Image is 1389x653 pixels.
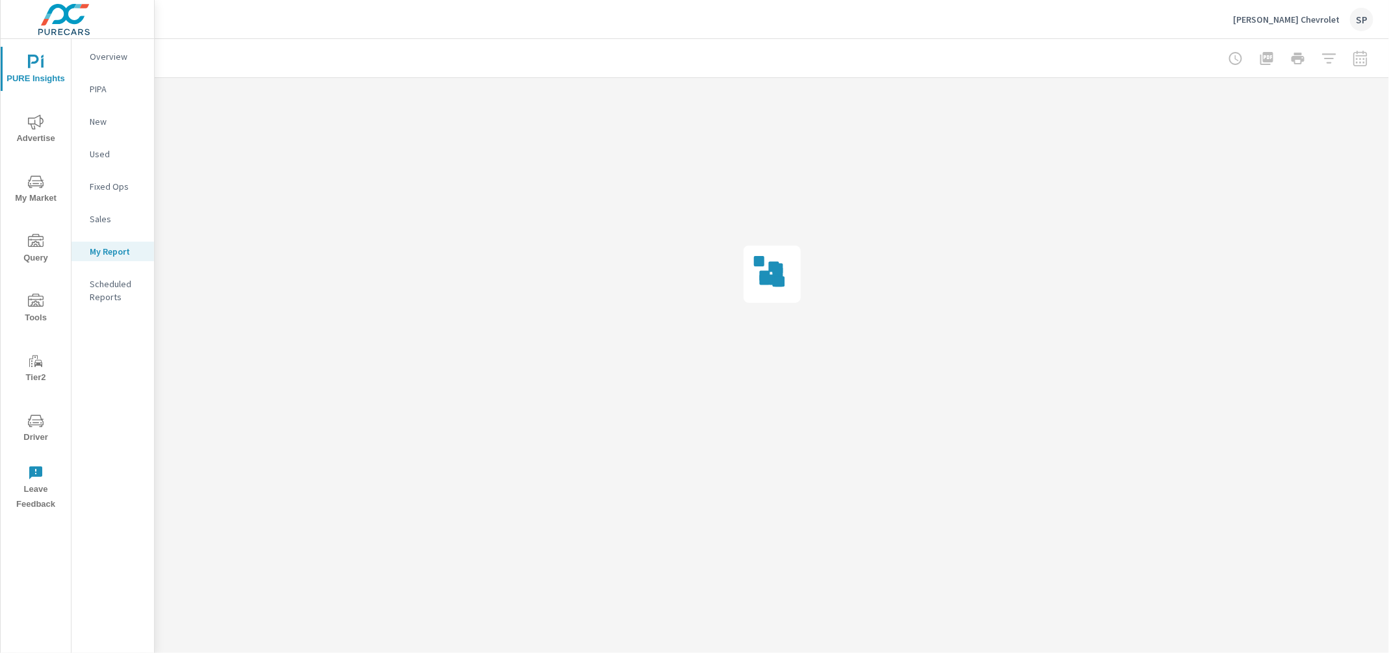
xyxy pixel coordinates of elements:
span: Advertise [5,114,67,146]
div: Sales [71,209,154,229]
div: PIPA [71,79,154,99]
p: Overview [90,50,144,63]
div: Overview [71,47,154,66]
p: My Report [90,245,144,258]
div: Used [71,144,154,164]
div: Fixed Ops [71,177,154,196]
span: My Market [5,174,67,206]
p: Scheduled Reports [90,277,144,303]
span: Leave Feedback [5,465,67,512]
p: New [90,115,144,128]
p: Fixed Ops [90,180,144,193]
div: SP [1350,8,1373,31]
span: PURE Insights [5,55,67,86]
p: PIPA [90,83,144,96]
div: New [71,112,154,131]
div: My Report [71,242,154,261]
div: nav menu [1,39,71,517]
p: Sales [90,212,144,225]
p: [PERSON_NAME] Chevrolet [1233,14,1340,25]
span: Tier2 [5,353,67,385]
div: Scheduled Reports [71,274,154,307]
span: Driver [5,413,67,445]
span: Query [5,234,67,266]
span: Tools [5,294,67,326]
p: Used [90,147,144,160]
